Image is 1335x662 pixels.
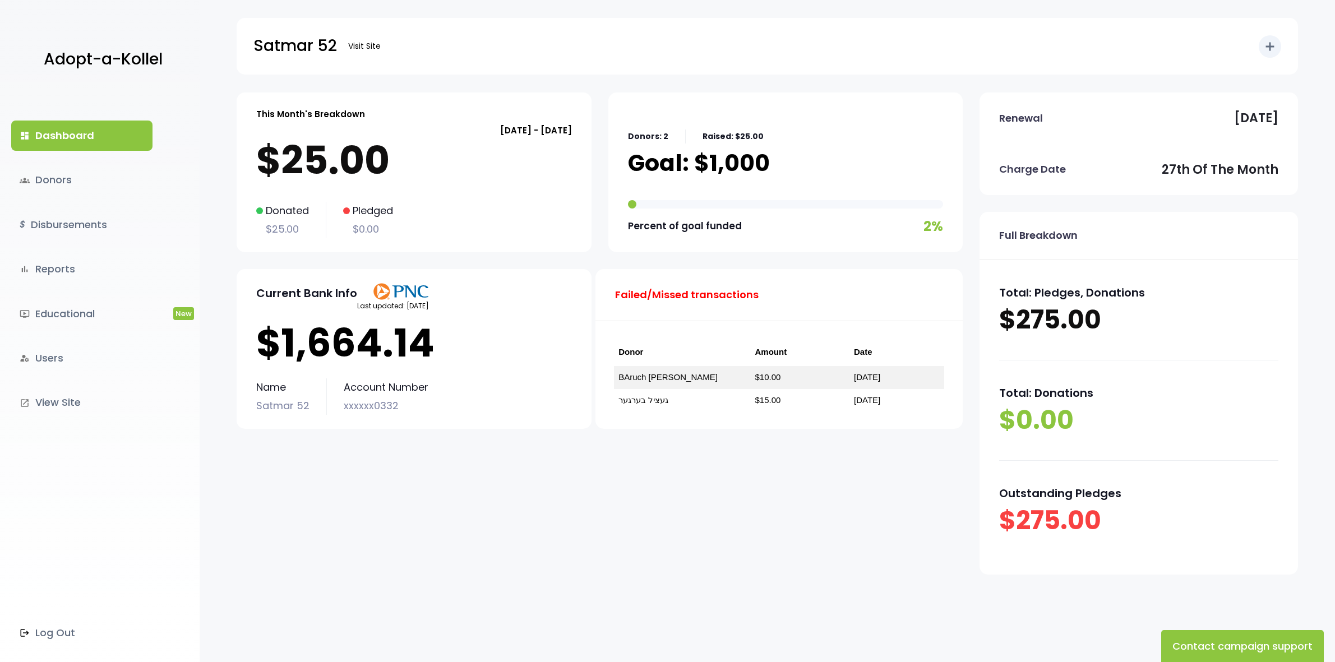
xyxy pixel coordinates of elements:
[755,372,780,382] a: $10.00
[11,387,153,418] a: launchView Site
[1234,107,1278,129] p: [DATE]
[20,353,30,363] i: manage_accounts
[256,107,365,122] p: This Month's Breakdown
[999,283,1278,303] p: Total: Pledges, Donations
[11,210,153,240] a: $Disbursements
[357,300,429,312] p: Last updated: [DATE]
[256,397,310,415] p: Satmar 52
[618,395,668,405] a: געציל בערגער
[11,343,153,373] a: manage_accountsUsers
[628,149,770,177] p: Goal: $1,000
[20,175,30,186] span: groups
[615,286,759,304] p: Failed/Missed transactions
[344,397,428,415] p: xxxxxx0332
[628,217,742,235] p: Percent of goal funded
[38,33,163,87] a: Adopt-a-Kollel
[703,129,764,143] p: Raised: $25.00
[999,226,1078,244] p: Full Breakdown
[344,378,428,396] p: Account Number
[343,35,386,57] a: Visit Site
[1263,40,1277,53] i: add
[253,32,337,60] p: Satmar 52
[999,483,1278,503] p: Outstanding Pledges
[256,283,357,303] p: Current Bank Info
[373,283,429,300] img: PNClogo.svg
[20,398,30,408] i: launch
[11,121,153,151] a: dashboardDashboard
[256,123,572,138] p: [DATE] - [DATE]
[1162,159,1278,181] p: 27th of the month
[20,131,30,141] i: dashboard
[923,214,943,238] p: 2%
[999,383,1278,403] p: Total: Donations
[618,372,718,382] a: BAruch [PERSON_NAME]
[11,165,153,195] a: groupsDonors
[854,372,880,382] a: [DATE]
[20,264,30,274] i: bar_chart
[173,307,194,320] span: New
[999,503,1278,538] p: $275.00
[11,299,153,329] a: ondemand_videoEducationalNew
[11,618,153,648] a: Log Out
[1259,35,1281,58] button: add
[11,254,153,284] a: bar_chartReports
[20,309,30,319] i: ondemand_video
[1161,630,1324,662] button: Contact campaign support
[854,395,880,405] a: [DATE]
[999,403,1278,438] p: $0.00
[849,338,944,366] th: Date
[750,338,849,366] th: Amount
[343,220,393,238] p: $0.00
[256,378,310,396] p: Name
[256,321,572,365] p: $1,664.14
[44,45,163,73] p: Adopt-a-Kollel
[256,202,309,220] p: Donated
[999,303,1278,337] p: $275.00
[999,160,1066,178] p: Charge Date
[999,109,1043,127] p: Renewal
[256,138,572,183] p: $25.00
[20,217,25,233] i: $
[755,395,780,405] a: $15.00
[614,338,750,366] th: Donor
[256,220,309,238] p: $25.00
[628,129,668,143] p: Donors: 2
[343,202,393,220] p: Pledged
